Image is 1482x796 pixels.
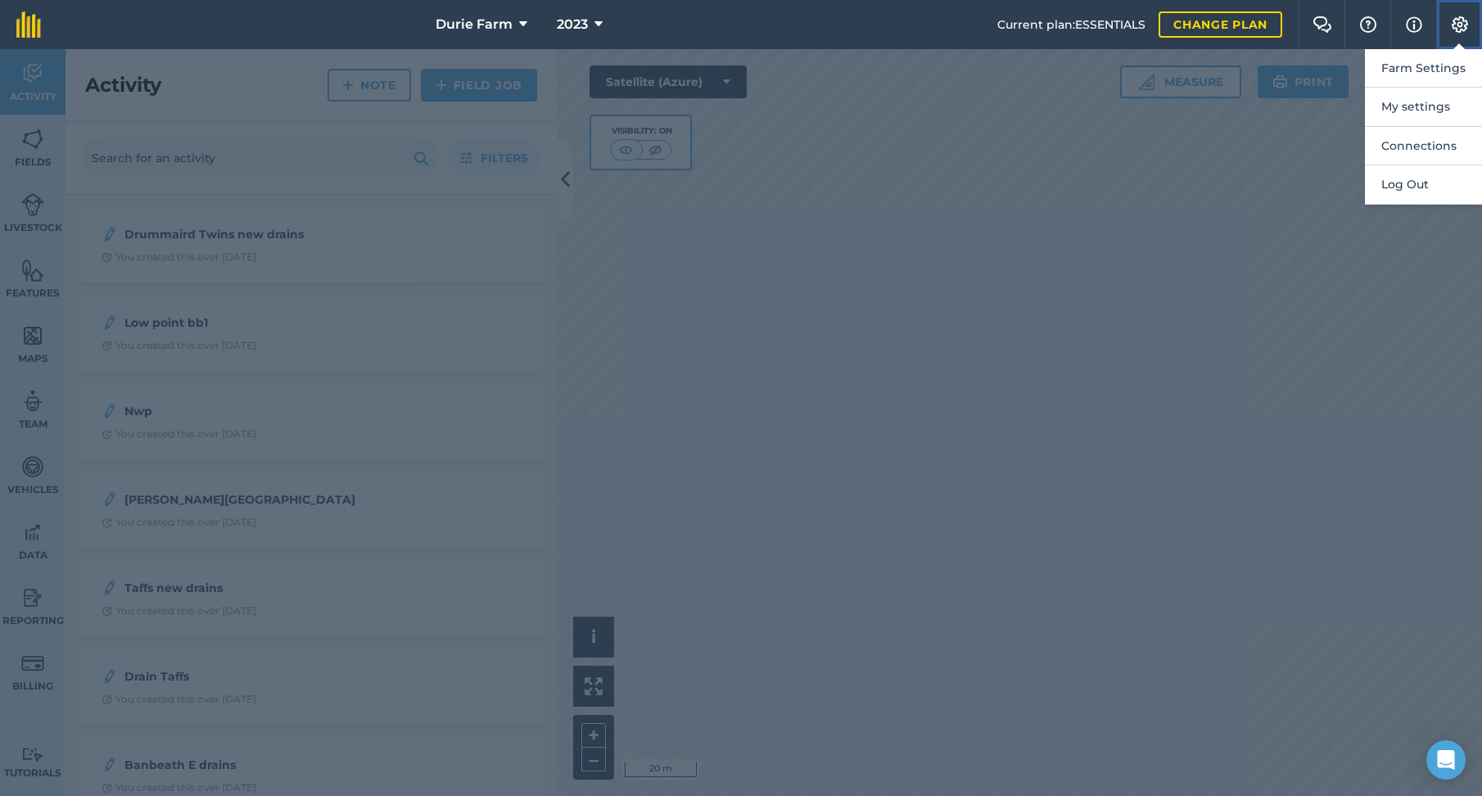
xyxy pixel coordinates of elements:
img: Two speech bubbles overlapping with the left bubble in the forefront [1313,16,1332,33]
button: Connections [1365,127,1482,165]
img: A question mark icon [1358,16,1378,33]
span: 2023 [557,15,588,34]
span: Current plan : ESSENTIALS [997,16,1145,34]
button: My settings [1365,88,1482,126]
button: Farm Settings [1365,49,1482,88]
img: fieldmargin Logo [16,11,41,38]
div: Open Intercom Messenger [1426,740,1466,780]
button: Log Out [1365,165,1482,204]
img: svg+xml;base64,PHN2ZyB4bWxucz0iaHR0cDovL3d3dy53My5vcmcvMjAwMC9zdmciIHdpZHRoPSIxNyIgaGVpZ2h0PSIxNy... [1406,15,1422,34]
a: Change plan [1159,11,1282,38]
span: Durie Farm [436,15,513,34]
img: A cog icon [1450,16,1470,33]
